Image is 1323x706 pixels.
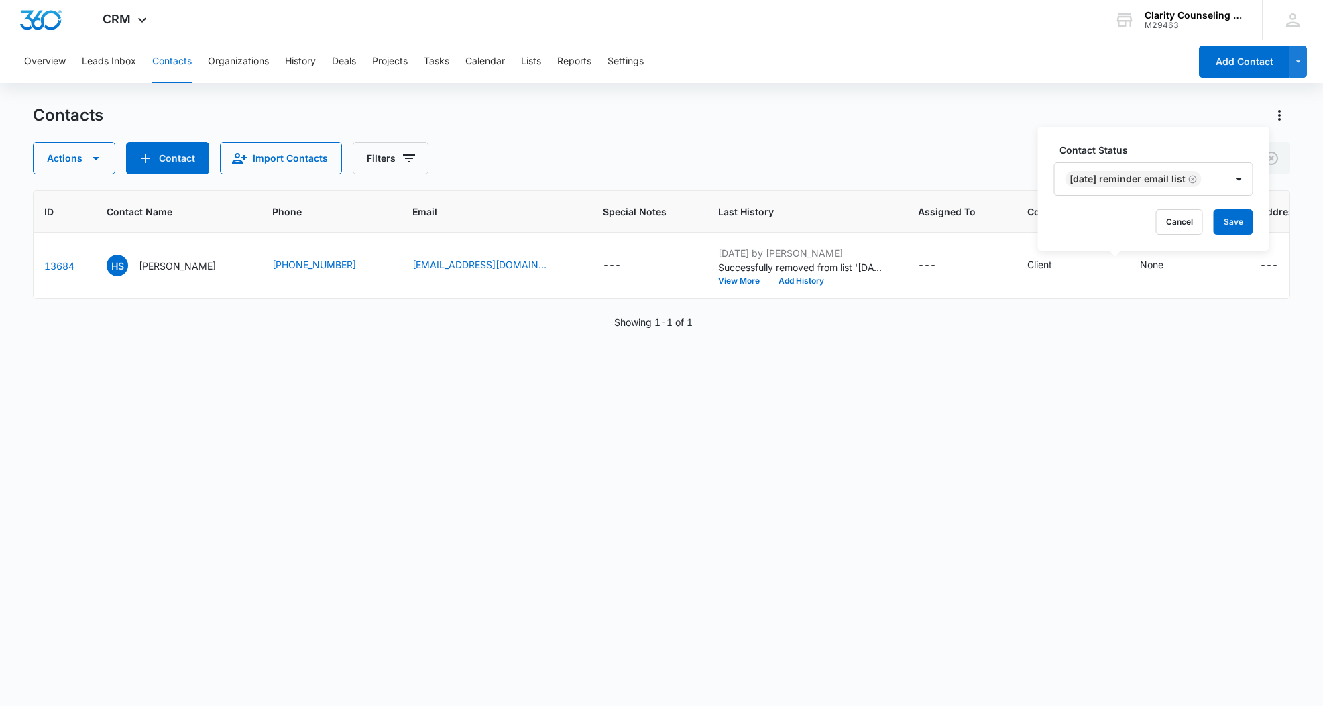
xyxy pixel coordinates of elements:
[769,277,833,285] button: Add History
[208,40,269,83] button: Organizations
[353,142,428,174] button: Filters
[718,246,886,260] p: [DATE] by [PERSON_NAME]
[412,257,571,274] div: Email - hs9000@uncw.edu - Select to Edit Field
[24,40,66,83] button: Overview
[718,260,886,274] p: Successfully removed from list '[DATE] Reminder Email '.
[220,142,342,174] button: Import Contacts
[557,40,591,83] button: Reports
[614,315,693,329] p: Showing 1-1 of 1
[1140,257,1188,274] div: Contact Status - None - Select to Edit Field
[107,255,128,276] span: HS
[1145,21,1243,30] div: account id
[1156,209,1203,235] button: Cancel
[1059,143,1259,157] label: Contact Status
[1027,257,1052,272] div: Client
[608,40,644,83] button: Settings
[152,40,192,83] button: Contacts
[272,204,361,219] span: Phone
[1027,257,1076,274] div: Contact Type - Client - Select to Edit Field
[332,40,356,83] button: Deals
[1186,174,1198,184] div: Remove Saturday Reminder Email List
[412,257,547,272] a: [EMAIL_ADDRESS][DOMAIN_NAME]
[424,40,449,83] button: Tasks
[603,257,621,274] div: ---
[1269,105,1290,126] button: Actions
[1261,148,1282,169] button: Clear
[718,204,866,219] span: Last History
[1199,46,1289,78] button: Add Contact
[1260,257,1302,274] div: Address - - Select to Edit Field
[1027,204,1088,219] span: Contact Type
[33,142,115,174] button: Actions
[1070,174,1186,184] div: [DATE] Reminder Email List
[412,204,551,219] span: Email
[465,40,505,83] button: Calendar
[1145,10,1243,21] div: account name
[718,277,769,285] button: View More
[1260,257,1278,274] div: ---
[107,255,240,276] div: Contact Name - Hannah Southward - Select to Edit Field
[107,204,221,219] span: Contact Name
[82,40,136,83] button: Leads Inbox
[918,257,960,274] div: Assigned To - - Select to Edit Field
[33,105,103,125] h1: Contacts
[44,260,74,272] a: Navigate to contact details page for Hannah Southward
[126,142,209,174] button: Add Contact
[44,204,55,219] span: ID
[1214,209,1253,235] button: Save
[272,257,380,274] div: Phone - (910) 685-4511 - Select to Edit Field
[603,257,645,274] div: Special Notes - - Select to Edit Field
[272,257,356,272] a: [PHONE_NUMBER]
[521,40,541,83] button: Lists
[372,40,408,83] button: Projects
[103,12,131,26] span: CRM
[1140,257,1163,272] div: None
[918,257,936,274] div: ---
[285,40,316,83] button: History
[603,204,667,219] span: Special Notes
[1260,204,1299,219] span: Address
[139,259,216,273] p: [PERSON_NAME]
[918,204,976,219] span: Assigned To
